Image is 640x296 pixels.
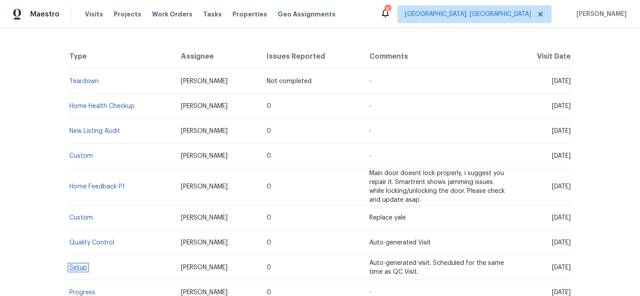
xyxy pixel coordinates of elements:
[369,78,372,84] span: -
[384,5,391,14] div: 5
[181,240,228,246] span: [PERSON_NAME]
[405,10,531,19] span: [GEOGRAPHIC_DATA], [GEOGRAPHIC_DATA]
[174,44,260,69] th: Assignee
[152,10,192,19] span: Work Orders
[552,240,571,246] span: [DATE]
[85,10,103,19] span: Visits
[267,215,271,221] span: 0
[181,289,228,296] span: [PERSON_NAME]
[369,240,431,246] span: Auto-generated Visit
[552,153,571,159] span: [DATE]
[369,153,372,159] span: -
[267,264,271,271] span: 0
[181,215,228,221] span: [PERSON_NAME]
[552,184,571,190] span: [DATE]
[69,240,114,246] a: Quality Control
[69,103,135,109] a: Home Health Checkup
[69,289,95,296] a: Progress
[369,128,372,134] span: -
[69,78,99,84] a: Teardown
[278,10,336,19] span: Geo Assignments
[203,11,222,17] span: Tasks
[267,128,271,134] span: 0
[114,10,141,19] span: Projects
[552,215,571,221] span: [DATE]
[181,78,228,84] span: [PERSON_NAME]
[232,10,267,19] span: Properties
[267,240,271,246] span: 0
[69,153,93,159] a: Custom
[369,215,406,221] span: Replace yale
[552,289,571,296] span: [DATE]
[513,44,571,69] th: Visit Date
[267,153,271,159] span: 0
[369,170,505,203] span: Main door doesnt lock properly, i suggest you repair it. Smartrent shows jamming issues while loc...
[267,78,312,84] span: Not completed
[552,264,571,271] span: [DATE]
[181,184,228,190] span: [PERSON_NAME]
[552,103,571,109] span: [DATE]
[369,289,372,296] span: -
[267,289,271,296] span: 0
[181,128,228,134] span: [PERSON_NAME]
[30,10,60,19] span: Maestro
[369,103,372,109] span: -
[69,128,120,134] a: New Listing Audit
[369,260,504,275] span: Auto-generated visit. Scheduled for the same time as QC Visit.
[260,44,362,69] th: Issues Reported
[69,44,174,69] th: Type
[69,215,93,221] a: Custom
[552,78,571,84] span: [DATE]
[181,103,228,109] span: [PERSON_NAME]
[267,184,271,190] span: 0
[267,103,271,109] span: 0
[573,10,627,19] span: [PERSON_NAME]
[181,264,228,271] span: [PERSON_NAME]
[69,184,125,190] a: Home Feedback P1
[552,128,571,134] span: [DATE]
[362,44,513,69] th: Comments
[181,153,228,159] span: [PERSON_NAME]
[69,264,87,271] a: Setup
